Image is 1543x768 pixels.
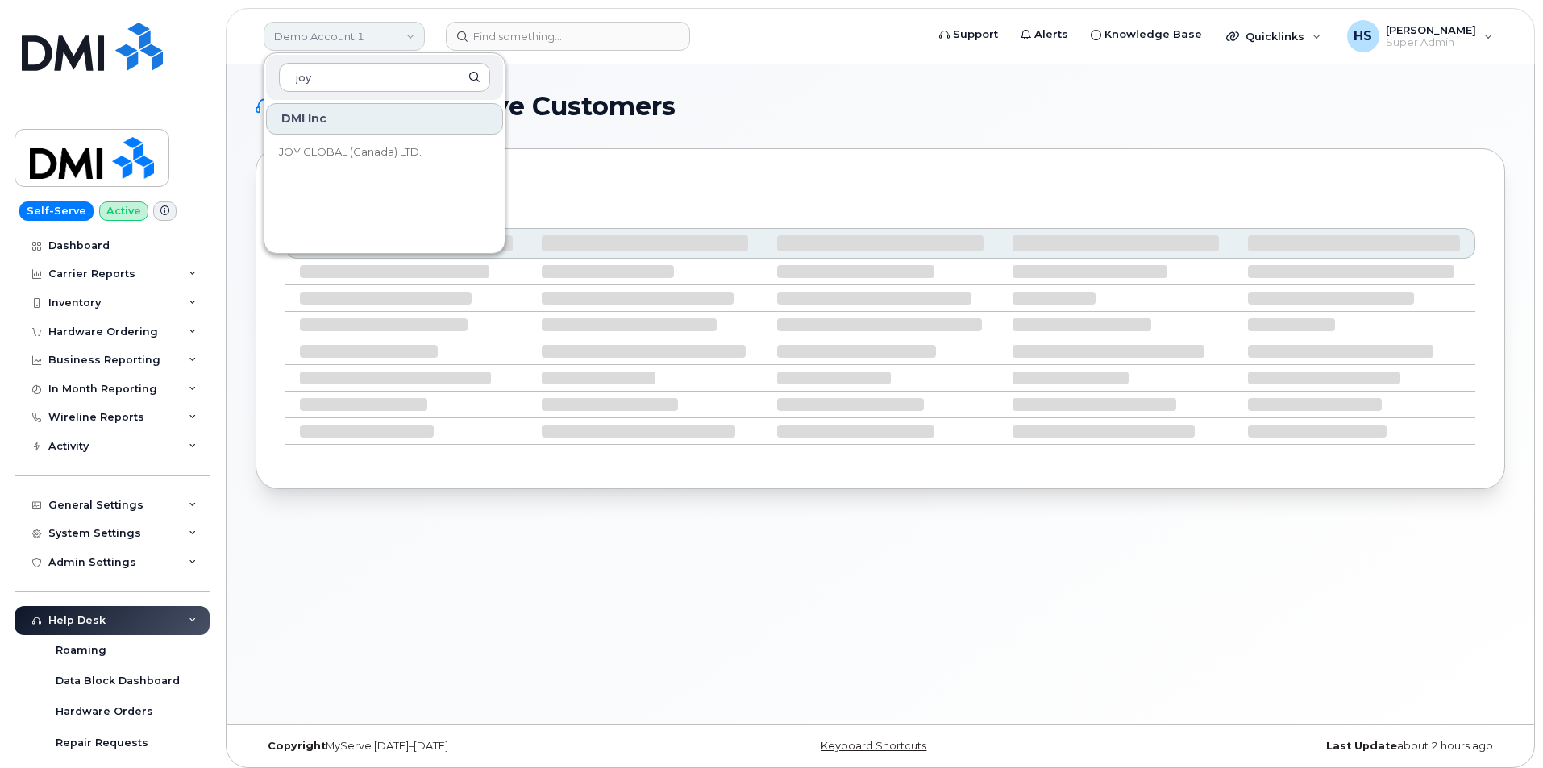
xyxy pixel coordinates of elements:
[266,136,503,168] a: JOY GLOBAL (Canada) LTD.
[1326,740,1397,752] strong: Last Update
[821,740,926,752] a: Keyboard Shortcuts
[266,103,503,135] div: DMI Inc
[279,144,422,160] span: JOY GLOBAL (Canada) LTD.
[256,740,672,753] div: MyServe [DATE]–[DATE]
[279,63,490,92] input: Search
[1088,740,1505,753] div: about 2 hours ago
[268,740,326,752] strong: Copyright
